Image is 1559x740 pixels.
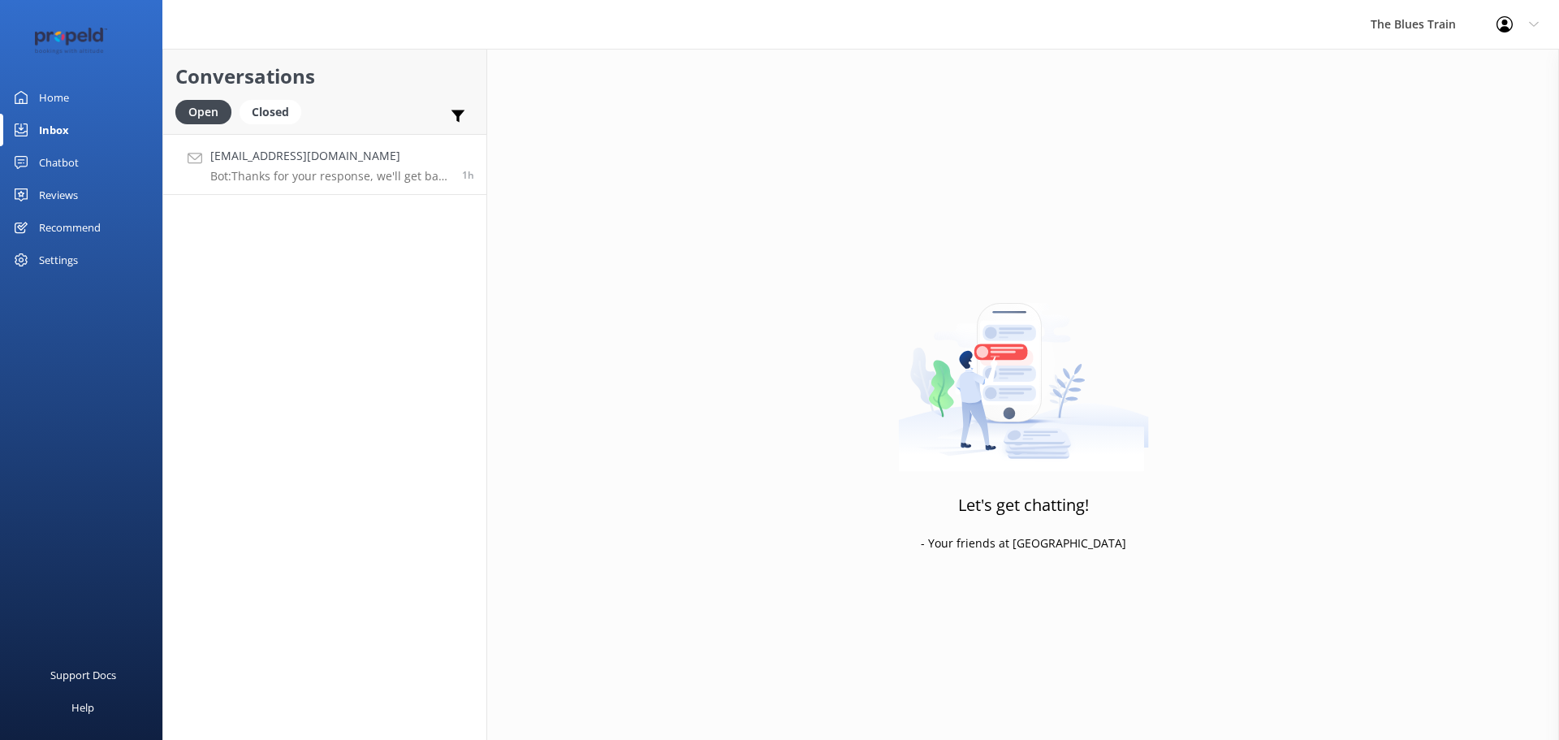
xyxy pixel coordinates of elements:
div: Chatbot [39,146,79,179]
p: Bot: Thanks for your response, we'll get back to you as soon as we can during opening hours. [210,169,450,184]
div: Recommend [39,211,101,244]
a: [EMAIL_ADDRESS][DOMAIN_NAME]Bot:Thanks for your response, we'll get back to you as soon as we can... [163,134,486,195]
div: Home [39,81,69,114]
p: - Your friends at [GEOGRAPHIC_DATA] [921,534,1126,552]
a: Open [175,102,240,120]
div: Reviews [39,179,78,211]
img: artwork of a man stealing a conversation from at giant smartphone [898,269,1149,472]
h3: Let's get chatting! [958,492,1089,518]
div: Open [175,100,231,124]
div: Inbox [39,114,69,146]
span: Sep 02 2025 08:50am (UTC +10:00) Australia/Sydney [462,168,474,182]
h4: [EMAIL_ADDRESS][DOMAIN_NAME] [210,147,450,165]
img: 12-1677471078.png [24,28,118,54]
div: Closed [240,100,301,124]
div: Settings [39,244,78,276]
h2: Conversations [175,61,474,92]
div: Help [71,691,94,724]
div: Support Docs [50,659,116,691]
a: Closed [240,102,309,120]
